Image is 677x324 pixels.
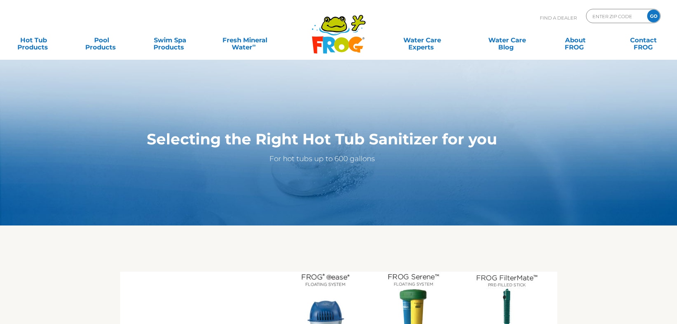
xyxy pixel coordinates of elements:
[131,131,514,148] h1: Selecting the Right Hot Tub Sanitizer for you
[480,33,533,47] a: Water CareBlog
[647,10,660,22] input: GO
[7,33,60,47] a: Hot TubProducts
[540,9,577,27] p: Find A Dealer
[252,42,256,48] sup: ∞
[592,11,640,21] input: Zip Code Form
[549,33,602,47] a: AboutFROG
[379,33,465,47] a: Water CareExperts
[211,33,278,47] a: Fresh MineralWater∞
[144,33,197,47] a: Swim SpaProducts
[131,153,514,164] p: For hot tubs up to 600 gallons
[75,33,128,47] a: PoolProducts
[617,33,670,47] a: ContactFROG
